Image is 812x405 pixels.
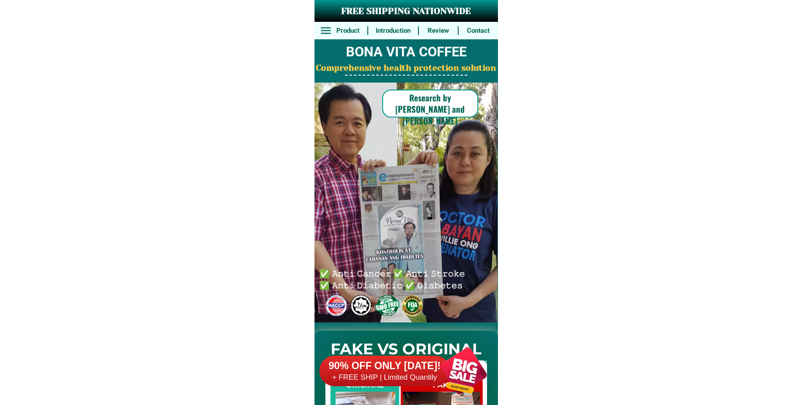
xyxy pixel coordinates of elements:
[319,267,469,290] h6: ✅ 𝙰𝚗𝚝𝚒 𝙲𝚊𝚗𝚌𝚎𝚛 ✅ 𝙰𝚗𝚝𝚒 𝚂𝚝𝚛𝚘𝚔𝚎 ✅ 𝙰𝚗𝚝𝚒 𝙳𝚒𝚊𝚋𝚎𝚝𝚒𝚌 ✅ 𝙳𝚒𝚊𝚋𝚎𝚝𝚎𝚜
[314,62,498,75] h2: Comprehensive health protection solution
[463,26,493,36] h6: Contact
[314,5,498,18] h3: FREE SHIPPING NATIONWIDE
[424,26,453,36] h6: Review
[333,26,363,36] h6: Product
[314,338,498,361] h2: FAKE VS ORIGINAL
[382,92,478,127] h6: Research by [PERSON_NAME] and [PERSON_NAME]
[373,26,413,36] h6: Introduction
[319,360,450,373] h6: 90% OFF ONLY [DATE]!
[314,42,498,62] h2: BONA VITA COFFEE
[319,373,450,382] h6: + FREE SHIP | Limited Quantily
